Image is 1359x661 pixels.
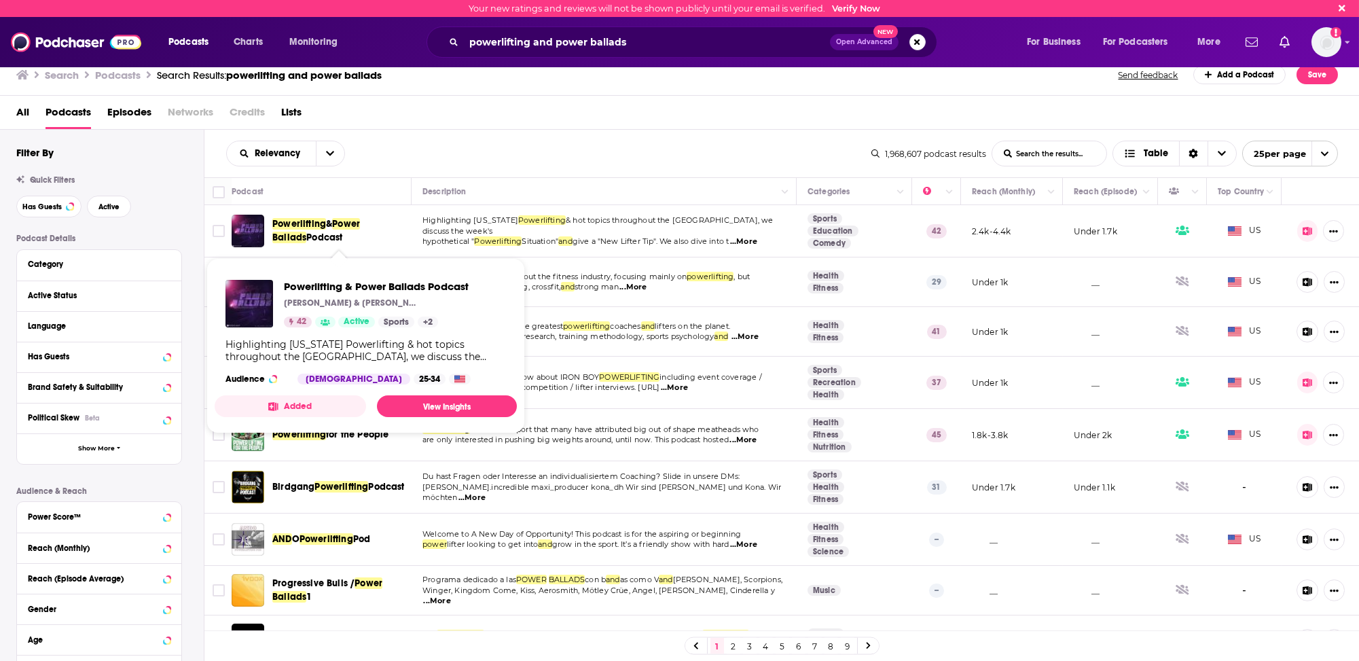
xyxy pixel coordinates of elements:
[255,149,305,158] span: Relevancy
[28,291,162,300] div: Active Status
[484,630,702,639] span: UAE Podcast is a podcast that highlights individuals in the
[1074,429,1112,441] p: Under 2k
[585,575,606,584] span: con b
[1262,184,1278,200] button: Column Actions
[28,512,159,522] div: Power Score™
[923,183,942,200] div: Power Score
[661,382,688,393] span: ...More
[1193,65,1286,84] a: Add a Podcast
[377,395,517,417] a: View Insights
[1179,141,1208,166] div: Sort Direction
[808,320,844,331] a: Health
[232,215,264,247] img: Powerlifting & Power Ballads Podcast
[28,255,170,272] button: Category
[28,321,162,331] div: Language
[1324,476,1345,498] button: Show More Button
[28,539,170,556] button: Reach (Monthly)
[87,196,131,217] button: Active
[28,569,170,586] button: Reach (Episode Average)
[926,275,947,289] p: 29
[972,326,1008,338] p: Under 1k
[743,638,757,654] a: 3
[474,236,522,246] span: Powerlifting
[659,575,673,584] span: and
[561,282,575,291] span: and
[972,226,1011,237] p: 2.4k-4.4k
[808,213,842,224] a: Sports
[230,101,265,129] span: Credits
[1112,141,1237,166] button: Choose View
[16,196,81,217] button: Has Guests
[232,523,264,556] a: ANDO Powerlifting Pod
[418,317,438,327] a: +2
[284,317,312,327] a: 42
[1074,183,1137,200] div: Reach (Episode)
[281,101,302,129] a: Lists
[28,413,79,423] span: Political Skew
[272,533,370,546] a: ANDOPowerliftingPod
[808,429,844,440] a: Fitness
[213,584,225,596] span: Toggle select row
[11,29,141,55] a: Podchaser - Follow, Share and Rate Podcasts
[1311,27,1341,57] span: Logged in as BretAita
[620,575,659,584] span: as como V
[28,382,159,392] div: Brand Safety & Suitability
[284,280,469,293] span: Powerlifting & Power Ballads Podcast
[808,482,844,493] a: Health
[836,39,892,46] span: Open Advanced
[422,183,466,200] div: Description
[972,429,1009,441] p: 1.8k-3.8k
[729,435,757,446] span: ...More
[232,574,264,607] img: Progressive Bulls / Power Ballads 1
[28,287,170,304] button: Active Status
[107,101,151,129] a: Episodes
[926,428,947,442] p: 45
[344,315,369,329] span: Active
[422,215,773,236] span: & hot topics throughout the [GEOGRAPHIC_DATA], we discuss the week's
[22,203,62,211] span: Has Guests
[575,282,619,291] span: strong man
[168,101,213,129] span: Networks
[1228,533,1261,546] span: US
[16,101,29,129] span: All
[272,480,405,494] a: BirdgangPowerliftingPodcast
[1228,275,1261,289] span: US
[28,352,159,361] div: Has Guests
[1297,65,1338,84] button: Save
[926,224,947,238] p: 42
[808,238,851,249] a: Comedy
[841,638,854,654] a: 9
[414,374,446,385] div: 25-34
[28,348,170,365] button: Has Guests
[808,332,844,343] a: Fitness
[422,236,474,246] span: hypothetical "
[28,543,159,553] div: Reach (Monthly)
[28,378,170,395] button: Brand Safety & Suitability
[808,546,849,557] a: Science
[972,276,1008,288] p: Under 1k
[972,482,1015,493] p: Under 1.7k
[16,146,54,159] h2: Filter By
[232,624,264,656] img: Powerlifting UAE Podcast
[272,481,314,493] span: Birdgang
[1027,33,1081,52] span: For Business
[808,183,850,200] div: Categories
[168,33,209,52] span: Podcasts
[731,332,759,342] span: ...More
[655,321,730,331] span: lifters on the planet.
[225,280,273,327] img: Powerlifting & Power Ballads Podcast
[522,236,558,246] span: Situation"
[213,225,225,237] span: Toggle select row
[1323,220,1344,242] button: Show More Button
[17,433,181,464] button: Show More
[1311,27,1341,57] img: User Profile
[289,33,338,52] span: Monitoring
[1228,428,1261,442] span: US
[972,534,998,546] p: __
[422,482,781,503] span: [PERSON_NAME].incredible maxi_producer kona_dh Wir sind [PERSON_NAME] und Kona. Wir möchten
[1242,141,1338,166] button: open menu
[808,469,842,480] a: Sports
[552,539,729,549] span: grow in the sport. It’s a friendly show with hard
